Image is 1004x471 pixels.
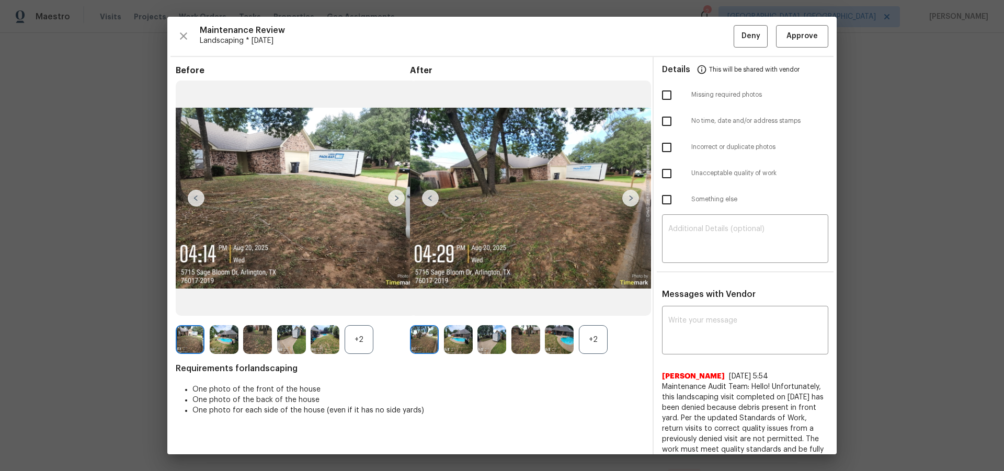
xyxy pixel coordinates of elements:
[622,190,639,206] img: right-chevron-button-url
[662,290,756,298] span: Messages with Vendor
[691,195,828,204] span: Something else
[176,65,410,76] span: Before
[200,25,734,36] span: Maintenance Review
[729,373,768,380] span: [DATE] 5:54
[176,363,644,374] span: Requirements for landscaping
[192,405,644,416] li: One photo for each side of the house (even if it has no side yards)
[345,325,373,354] div: +2
[691,143,828,152] span: Incorrect or duplicate photos
[654,160,837,187] div: Unacceptable quality of work
[422,190,439,206] img: left-chevron-button-url
[654,134,837,160] div: Incorrect or duplicate photos
[188,190,204,206] img: left-chevron-button-url
[200,36,734,46] span: Landscaping * [DATE]
[662,57,690,82] span: Details
[691,90,828,99] span: Missing required photos
[388,190,405,206] img: right-chevron-button-url
[654,187,837,213] div: Something else
[192,395,644,405] li: One photo of the back of the house
[776,25,828,48] button: Approve
[654,82,837,108] div: Missing required photos
[410,65,644,76] span: After
[691,169,828,178] span: Unacceptable quality of work
[786,30,818,43] span: Approve
[741,30,760,43] span: Deny
[709,57,800,82] span: This will be shared with vendor
[662,371,725,382] span: [PERSON_NAME]
[654,108,837,134] div: No time, date and/or address stamps
[579,325,608,354] div: +2
[734,25,768,48] button: Deny
[691,117,828,125] span: No time, date and/or address stamps
[192,384,644,395] li: One photo of the front of the house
